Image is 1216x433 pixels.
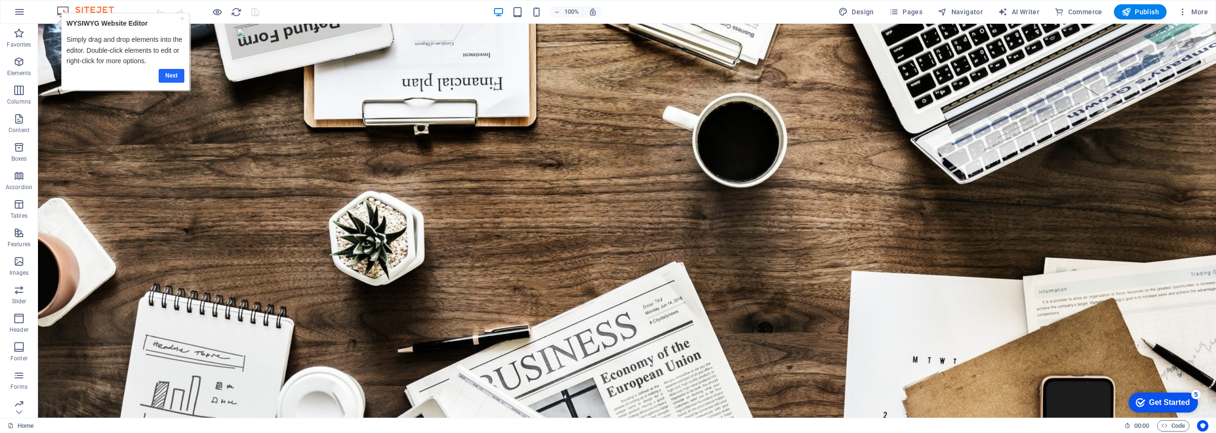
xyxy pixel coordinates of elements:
[938,7,983,17] span: Navigator
[1051,4,1106,19] button: Commerce
[6,183,32,191] p: Accordion
[104,56,130,70] a: Next
[10,355,28,362] p: Footer
[10,212,28,220] p: Tables
[9,126,29,134] p: Content
[12,298,27,305] p: Slider
[230,6,242,18] button: reload
[1178,7,1208,17] span: More
[889,7,922,17] span: Pages
[564,6,579,18] h6: 100%
[7,41,31,48] p: Favorites
[1141,422,1142,429] span: :
[838,7,874,17] span: Design
[550,6,583,18] button: 100%
[1114,4,1167,19] button: Publish
[9,269,29,277] p: Images
[998,7,1039,17] span: AI Writer
[126,0,130,11] div: Close tooltip
[1134,420,1149,432] span: 00 00
[12,7,94,14] strong: WYSIWYG Website Editor
[9,326,28,334] p: Header
[211,6,223,18] button: Click here to leave preview mode and continue editing
[70,2,80,11] div: 5
[12,21,130,53] p: Simply drag and drop elements into the editor. Double-click elements to edit or right-click for m...
[231,7,242,18] i: Reload page
[11,155,27,163] p: Boxes
[8,241,30,248] p: Features
[1121,7,1159,17] span: Publish
[885,4,926,19] button: Pages
[1161,420,1185,432] span: Code
[8,5,77,25] div: Get Started 5 items remaining, 0% complete
[835,4,878,19] div: Design (Ctrl+Alt+Y)
[126,2,130,10] a: ×
[934,4,987,19] button: Navigator
[55,6,126,18] img: Editor Logo
[8,420,34,432] a: Click to cancel selection. Double-click to open Pages
[1124,420,1149,432] h6: Session time
[589,8,597,16] i: On resize automatically adjust zoom level to fit chosen device.
[835,4,878,19] button: Design
[7,98,31,106] p: Columns
[1197,420,1208,432] button: Usercentrics
[1174,4,1212,19] button: More
[28,10,69,19] div: Get Started
[994,4,1043,19] button: AI Writer
[1157,420,1189,432] button: Code
[7,69,31,77] p: Elements
[10,383,28,391] p: Forms
[1054,7,1102,17] span: Commerce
